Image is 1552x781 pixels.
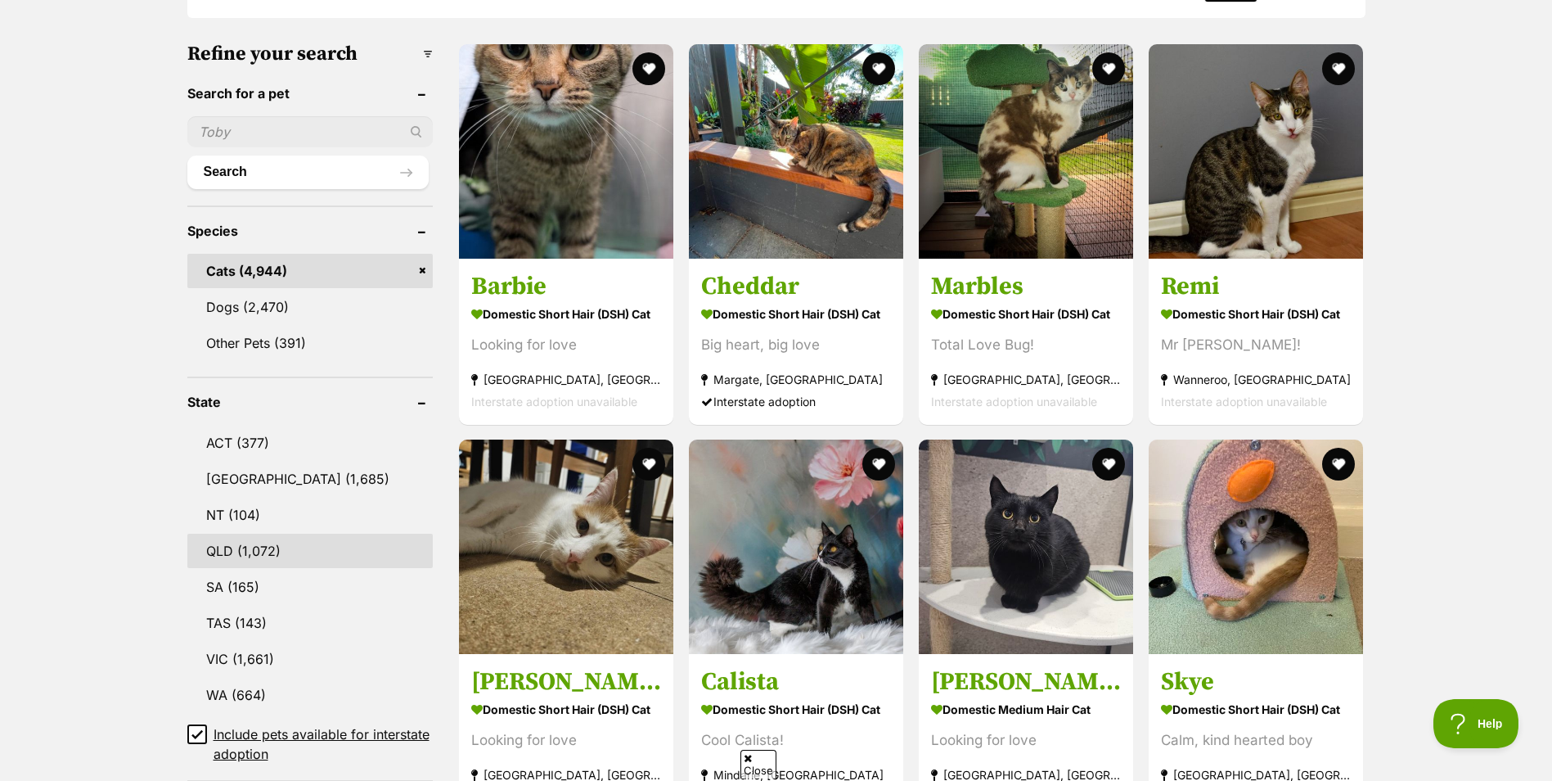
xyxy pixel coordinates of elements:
button: favourite [862,448,895,481]
button: favourite [862,52,895,85]
h3: Skye [1161,666,1351,697]
span: Interstate adoption unavailable [471,394,637,408]
a: ACT (377) [187,426,433,460]
div: Mr [PERSON_NAME]! [1161,333,1351,355]
button: favourite [1092,52,1125,85]
button: favourite [1323,448,1356,481]
img: Barbie - Domestic Short Hair (DSH) Cat [459,44,673,259]
a: Include pets available for interstate adoption [187,725,433,764]
strong: Margate, [GEOGRAPHIC_DATA] [701,368,891,390]
a: SA (165) [187,570,433,604]
iframe: Help Scout Beacon - Open [1433,699,1519,748]
button: favourite [1323,52,1356,85]
h3: Marbles [931,270,1121,301]
a: Dogs (2,470) [187,290,433,324]
button: favourite [632,52,665,85]
strong: Wanneroo, [GEOGRAPHIC_DATA] [1161,368,1351,390]
h3: Remi [1161,270,1351,301]
img: Calista - Domestic Short Hair (DSH) Cat [689,440,903,654]
strong: Domestic Short Hair (DSH) Cat [471,697,661,721]
img: Leroy - Domestic Short Hair (DSH) Cat [459,440,673,654]
header: Species [187,223,433,238]
div: Looking for love [471,333,661,355]
a: TAS (143) [187,606,433,640]
strong: Domestic Short Hair (DSH) Cat [1161,697,1351,721]
strong: Domestic Short Hair (DSH) Cat [1161,301,1351,325]
a: VIC (1,661) [187,642,433,676]
div: Big heart, big love [701,333,891,355]
div: Cool Calista! [701,729,891,752]
header: Search for a pet [187,86,433,101]
strong: Domestic Short Hair (DSH) Cat [701,301,891,325]
div: Looking for love [931,729,1121,752]
header: State [187,395,433,409]
h3: [PERSON_NAME] [471,666,661,697]
a: Barbie Domestic Short Hair (DSH) Cat Looking for love [GEOGRAPHIC_DATA], [GEOGRAPHIC_DATA] Inters... [459,258,673,424]
a: Cats (4,944) [187,254,433,288]
button: Search [187,156,429,188]
div: Looking for love [471,729,661,752]
a: WA (664) [187,678,433,712]
div: Total Love Bug! [931,333,1121,355]
h3: Cheddar [701,270,891,301]
img: Marbles - Domestic Short Hair (DSH) Cat [919,44,1133,259]
input: Toby [187,116,433,147]
img: Cheddar - Domestic Short Hair (DSH) Cat [689,44,903,259]
span: Interstate adoption unavailable [931,394,1097,408]
img: Skye - Domestic Short Hair (DSH) Cat [1149,440,1363,654]
a: [GEOGRAPHIC_DATA] (1,685) [187,462,433,496]
span: Include pets available for interstate adoption [214,725,433,764]
strong: Domestic Short Hair (DSH) Cat [471,301,661,325]
img: Michael - Domestic Medium Hair Cat [919,440,1133,654]
strong: [GEOGRAPHIC_DATA], [GEOGRAPHIC_DATA] [471,368,661,390]
a: Other Pets (391) [187,326,433,360]
a: NT (104) [187,498,433,532]
a: Remi Domestic Short Hair (DSH) Cat Mr [PERSON_NAME]! Wanneroo, [GEOGRAPHIC_DATA] Interstate adopt... [1149,258,1363,424]
strong: Domestic Short Hair (DSH) Cat [931,301,1121,325]
a: Cheddar Domestic Short Hair (DSH) Cat Big heart, big love Margate, [GEOGRAPHIC_DATA] Interstate a... [689,258,903,424]
a: QLD (1,072) [187,534,433,568]
strong: Domestic Medium Hair Cat [931,697,1121,721]
img: Remi - Domestic Short Hair (DSH) Cat [1149,44,1363,259]
strong: [GEOGRAPHIC_DATA], [GEOGRAPHIC_DATA] [931,368,1121,390]
h3: Calista [701,666,891,697]
strong: Domestic Short Hair (DSH) Cat [701,697,891,721]
div: Interstate adoption [701,390,891,412]
h3: Barbie [471,270,661,301]
h3: Refine your search [187,43,433,65]
h3: [PERSON_NAME] [931,666,1121,697]
div: Calm, kind hearted boy [1161,729,1351,752]
button: favourite [632,448,665,481]
a: Marbles Domestic Short Hair (DSH) Cat Total Love Bug! [GEOGRAPHIC_DATA], [GEOGRAPHIC_DATA] Inters... [919,258,1133,424]
button: favourite [1092,448,1125,481]
span: Close [740,750,776,779]
span: Interstate adoption unavailable [1161,394,1327,408]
